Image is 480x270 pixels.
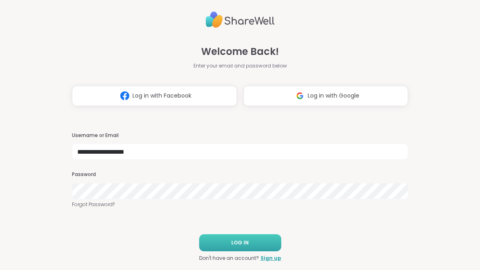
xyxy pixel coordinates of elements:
[243,86,408,106] button: Log in with Google
[199,255,259,262] span: Don't have an account?
[199,234,281,251] button: LOG IN
[72,86,237,106] button: Log in with Facebook
[231,239,249,246] span: LOG IN
[117,88,132,103] img: ShareWell Logomark
[132,91,191,100] span: Log in with Facebook
[206,8,275,31] img: ShareWell Logo
[72,132,408,139] h3: Username or Email
[72,201,408,208] a: Forgot Password?
[308,91,359,100] span: Log in with Google
[261,255,281,262] a: Sign up
[292,88,308,103] img: ShareWell Logomark
[72,171,408,178] h3: Password
[193,62,287,70] span: Enter your email and password below
[201,44,279,59] span: Welcome Back!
